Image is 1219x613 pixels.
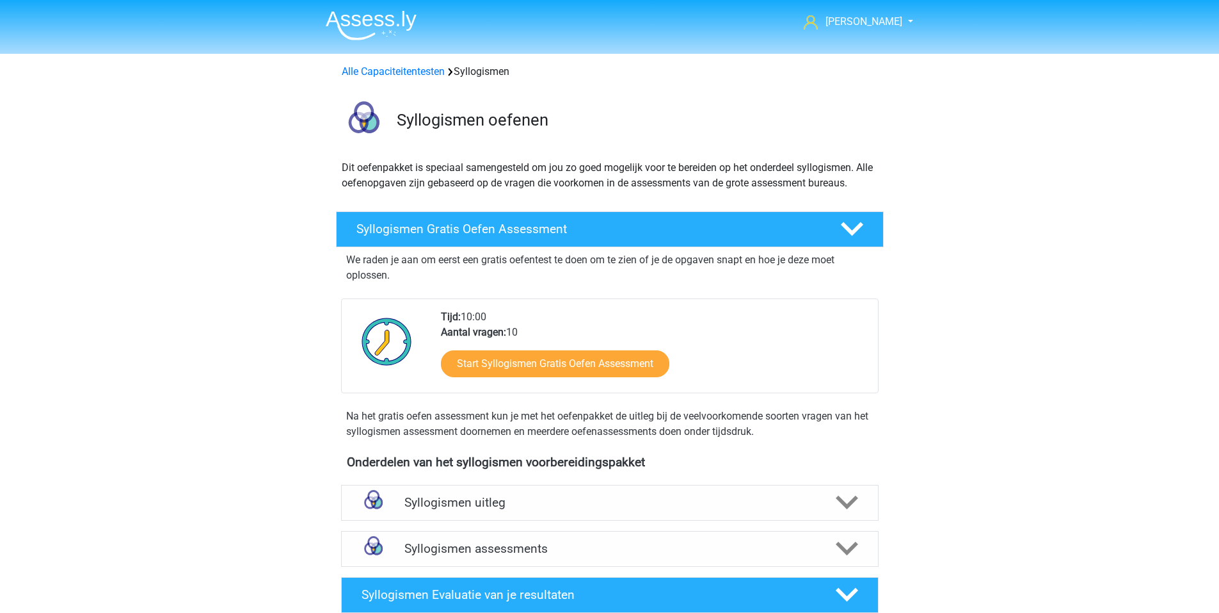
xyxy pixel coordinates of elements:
div: 10:00 10 [431,309,877,393]
a: assessments Syllogismen assessments [336,531,884,567]
a: Syllogismen Evaluatie van je resultaten [336,577,884,613]
h3: Syllogismen oefenen [397,110,873,130]
h4: Syllogismen uitleg [404,495,815,510]
img: Assessly [326,10,417,40]
h4: Syllogismen Gratis Oefen Assessment [356,222,820,236]
img: syllogismen assessments [357,532,390,565]
h4: Onderdelen van het syllogismen voorbereidingspakket [347,455,873,470]
img: syllogismen uitleg [357,486,390,519]
a: uitleg Syllogismen uitleg [336,485,884,521]
a: Syllogismen Gratis Oefen Assessment [331,211,889,247]
div: Na het gratis oefen assessment kun je met het oefenpakket de uitleg bij de veelvoorkomende soorte... [341,409,879,439]
a: [PERSON_NAME] [799,14,904,29]
a: Alle Capaciteitentesten [342,65,445,78]
div: Syllogismen [337,64,883,79]
h4: Syllogismen Evaluatie van je resultaten [362,587,815,602]
a: Start Syllogismen Gratis Oefen Assessment [441,350,669,377]
p: Dit oefenpakket is speciaal samengesteld om jou zo goed mogelijk voor te bereiden op het onderdee... [342,160,878,191]
img: syllogismen [337,95,391,149]
b: Tijd: [441,311,461,323]
span: [PERSON_NAME] [825,15,902,28]
h4: Syllogismen assessments [404,541,815,556]
b: Aantal vragen: [441,326,506,338]
p: We raden je aan om eerst een gratis oefentest te doen om te zien of je de opgaven snapt en hoe je... [346,252,873,283]
img: Klok [355,309,419,373]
